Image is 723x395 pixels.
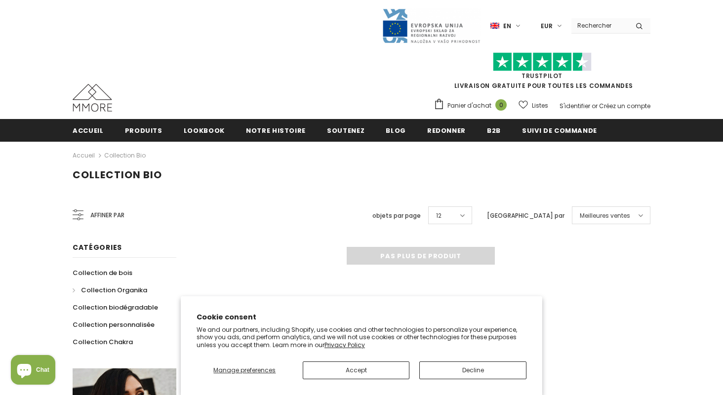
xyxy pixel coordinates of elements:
[493,52,592,72] img: Faites confiance aux étoiles pilotes
[503,21,511,31] span: en
[8,355,58,387] inbox-online-store-chat: Shopify online store chat
[386,119,406,141] a: Blog
[73,281,147,299] a: Collection Organika
[73,299,158,316] a: Collection biodégradable
[419,361,526,379] button: Decline
[197,326,526,349] p: We and our partners, including Shopify, use cookies and other technologies to personalize your ex...
[90,210,124,221] span: Affiner par
[434,98,512,113] a: Panier d'achat 0
[73,316,155,333] a: Collection personnalisée
[197,312,526,322] h2: Cookie consent
[246,119,306,141] a: Notre histoire
[73,303,158,312] span: Collection biodégradable
[522,126,597,135] span: Suivi de commande
[434,57,650,90] span: LIVRAISON GRATUITE POUR TOUTES LES COMMANDES
[184,119,225,141] a: Lookbook
[197,361,293,379] button: Manage preferences
[213,366,276,374] span: Manage preferences
[436,211,442,221] span: 12
[522,119,597,141] a: Suivi de commande
[73,168,162,182] span: Collection Bio
[427,126,466,135] span: Redonner
[327,126,364,135] span: soutenez
[532,101,548,111] span: Listes
[560,102,590,110] a: S'identifier
[327,119,364,141] a: soutenez
[73,264,132,281] a: Collection de bois
[81,285,147,295] span: Collection Organika
[382,21,481,30] a: Javni Razpis
[541,21,553,31] span: EUR
[427,119,466,141] a: Redonner
[125,119,162,141] a: Produits
[599,102,650,110] a: Créez un compte
[382,8,481,44] img: Javni Razpis
[125,126,162,135] span: Produits
[73,242,122,252] span: Catégories
[447,101,491,111] span: Panier d'achat
[73,84,112,112] img: Cas MMORE
[519,97,548,114] a: Listes
[490,22,499,30] img: i-lang-1.png
[184,126,225,135] span: Lookbook
[592,102,598,110] span: or
[104,151,146,159] a: Collection Bio
[487,211,564,221] label: [GEOGRAPHIC_DATA] par
[324,341,365,349] a: Privacy Policy
[495,99,507,111] span: 0
[73,126,104,135] span: Accueil
[73,119,104,141] a: Accueil
[73,150,95,161] a: Accueil
[246,126,306,135] span: Notre histoire
[303,361,410,379] button: Accept
[73,337,133,347] span: Collection Chakra
[487,119,501,141] a: B2B
[386,126,406,135] span: Blog
[73,320,155,329] span: Collection personnalisée
[73,268,132,277] span: Collection de bois
[571,18,628,33] input: Search Site
[487,126,501,135] span: B2B
[580,211,630,221] span: Meilleures ventes
[73,333,133,351] a: Collection Chakra
[372,211,421,221] label: objets par page
[522,72,562,80] a: TrustPilot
